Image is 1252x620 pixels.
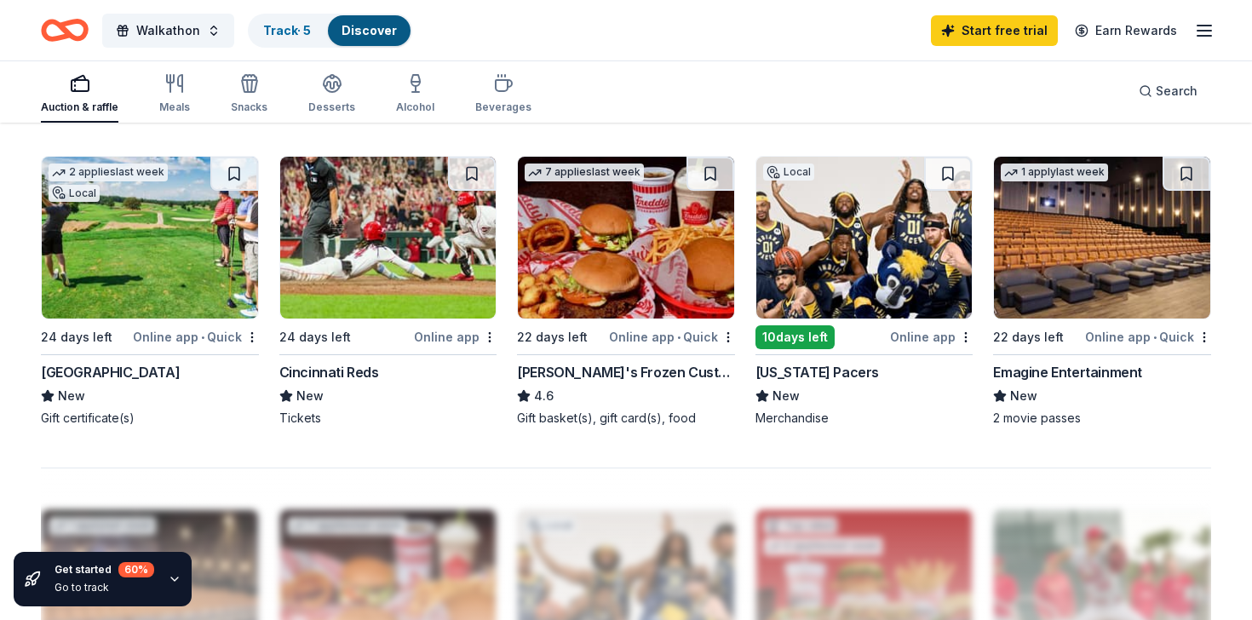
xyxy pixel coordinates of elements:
[159,100,190,114] div: Meals
[49,185,100,202] div: Local
[993,362,1142,382] div: Emagine Entertainment
[755,156,973,427] a: Image for Indiana PacersLocal10days leftOnline app[US_STATE] PacersNewMerchandise
[133,326,259,347] div: Online app Quick
[159,66,190,123] button: Meals
[41,410,259,427] div: Gift certificate(s)
[136,20,200,41] span: Walkathon
[41,327,112,347] div: 24 days left
[49,164,168,181] div: 2 applies last week
[518,157,734,319] img: Image for Freddy's Frozen Custard & Steakburgers
[280,157,497,319] img: Image for Cincinnati Reds
[102,14,234,48] button: Walkathon
[41,100,118,114] div: Auction & raffle
[763,164,814,181] div: Local
[231,66,267,123] button: Snacks
[517,156,735,427] a: Image for Freddy's Frozen Custard & Steakburgers7 applieslast week22 days leftOnline app•Quick[PE...
[755,410,973,427] div: Merchandise
[755,362,879,382] div: [US_STATE] Pacers
[517,362,735,382] div: [PERSON_NAME]'s Frozen Custard & Steakburgers
[279,156,497,427] a: Image for Cincinnati Reds24 days leftOnline appCincinnati RedsNewTickets
[475,66,531,123] button: Beverages
[396,100,434,114] div: Alcohol
[263,23,311,37] a: Track· 5
[609,326,735,347] div: Online app Quick
[1156,81,1197,101] span: Search
[279,327,351,347] div: 24 days left
[517,327,588,347] div: 22 days left
[118,562,154,577] div: 60 %
[248,14,412,48] button: Track· 5Discover
[931,15,1058,46] a: Start free trial
[993,410,1211,427] div: 2 movie passes
[42,157,258,319] img: Image for French Lick Resort
[279,362,379,382] div: Cincinnati Reds
[41,66,118,123] button: Auction & raffle
[1125,74,1211,108] button: Search
[525,164,644,181] div: 7 applies last week
[1153,330,1157,344] span: •
[201,330,204,344] span: •
[41,362,180,382] div: [GEOGRAPHIC_DATA]
[994,157,1210,319] img: Image for Emagine Entertainment
[41,156,259,427] a: Image for French Lick Resort2 applieslast weekLocal24 days leftOnline app•Quick[GEOGRAPHIC_DATA]N...
[890,326,973,347] div: Online app
[1010,386,1037,406] span: New
[308,100,355,114] div: Desserts
[772,386,800,406] span: New
[279,410,497,427] div: Tickets
[308,66,355,123] button: Desserts
[756,157,973,319] img: Image for Indiana Pacers
[342,23,397,37] a: Discover
[993,156,1211,427] a: Image for Emagine Entertainment1 applylast week22 days leftOnline app•QuickEmagine EntertainmentN...
[231,100,267,114] div: Snacks
[41,10,89,50] a: Home
[517,410,735,427] div: Gift basket(s), gift card(s), food
[993,327,1064,347] div: 22 days left
[396,66,434,123] button: Alcohol
[55,562,154,577] div: Get started
[1065,15,1187,46] a: Earn Rewards
[296,386,324,406] span: New
[58,386,85,406] span: New
[1085,326,1211,347] div: Online app Quick
[414,326,497,347] div: Online app
[534,386,554,406] span: 4.6
[475,100,531,114] div: Beverages
[1001,164,1108,181] div: 1 apply last week
[755,325,835,349] div: 10 days left
[677,330,681,344] span: •
[55,581,154,594] div: Go to track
